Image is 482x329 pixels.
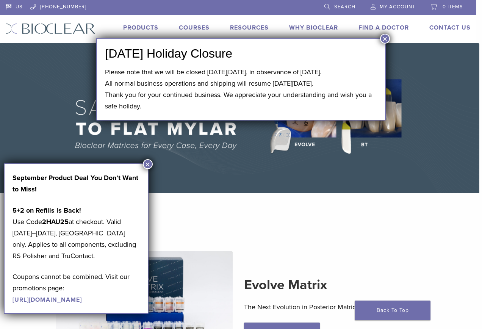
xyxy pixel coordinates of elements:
a: Why Bioclear [289,24,338,31]
a: Find A Doctor [358,24,409,31]
a: Back To Top [355,301,430,320]
span: 0 items [443,4,463,10]
a: Resources [230,24,269,31]
span: Search [334,4,355,10]
a: Courses [179,24,210,31]
a: Products [123,24,158,31]
span: My Account [380,4,415,10]
a: Contact Us [429,24,471,31]
h2: Evolve Matrix [244,276,421,294]
p: The Next Evolution in Posterior Matrices [244,301,421,313]
img: Bioclear [6,23,95,34]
